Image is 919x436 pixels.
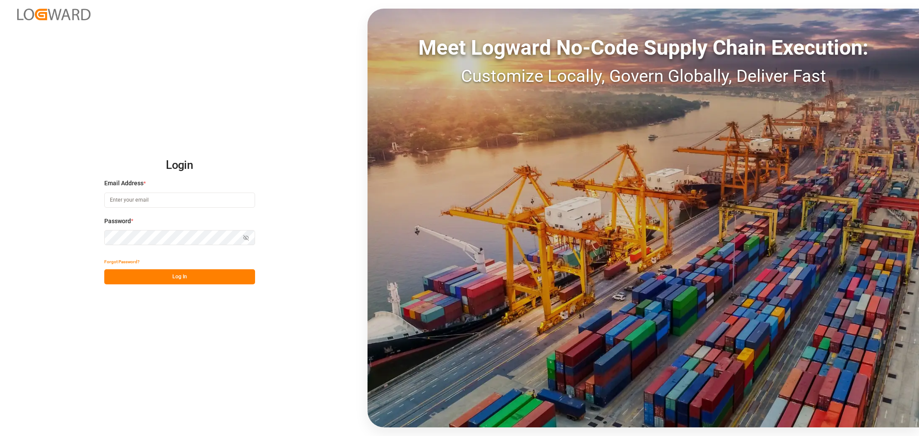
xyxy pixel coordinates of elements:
[104,254,140,269] button: Forgot Password?
[368,32,919,63] div: Meet Logward No-Code Supply Chain Execution:
[368,63,919,89] div: Customize Locally, Govern Globally, Deliver Fast
[104,217,131,226] span: Password
[17,9,90,20] img: Logward_new_orange.png
[104,152,255,179] h2: Login
[104,193,255,208] input: Enter your email
[104,179,143,188] span: Email Address
[104,269,255,284] button: Log In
